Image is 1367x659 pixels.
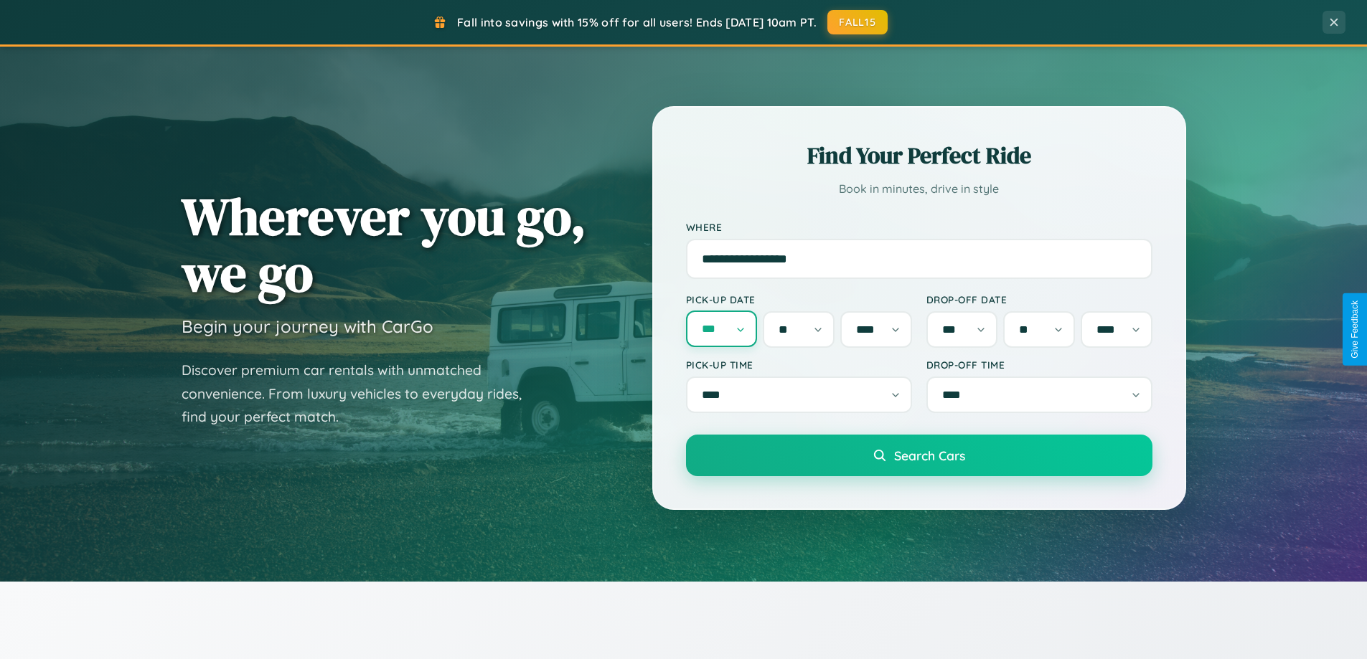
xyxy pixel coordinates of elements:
[686,140,1152,171] h2: Find Your Perfect Ride
[686,179,1152,199] p: Book in minutes, drive in style
[926,293,1152,305] label: Drop-off Date
[182,188,586,301] h1: Wherever you go, we go
[457,15,817,29] span: Fall into savings with 15% off for all users! Ends [DATE] 10am PT.
[686,293,912,305] label: Pick-up Date
[686,221,1152,233] label: Where
[926,359,1152,371] label: Drop-off Time
[182,359,540,429] p: Discover premium car rentals with unmatched convenience. From luxury vehicles to everyday rides, ...
[686,359,912,371] label: Pick-up Time
[894,447,965,463] span: Search Cars
[827,10,888,34] button: FALL15
[1350,300,1360,359] div: Give Feedback
[182,316,433,337] h3: Begin your journey with CarGo
[686,435,1152,476] button: Search Cars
